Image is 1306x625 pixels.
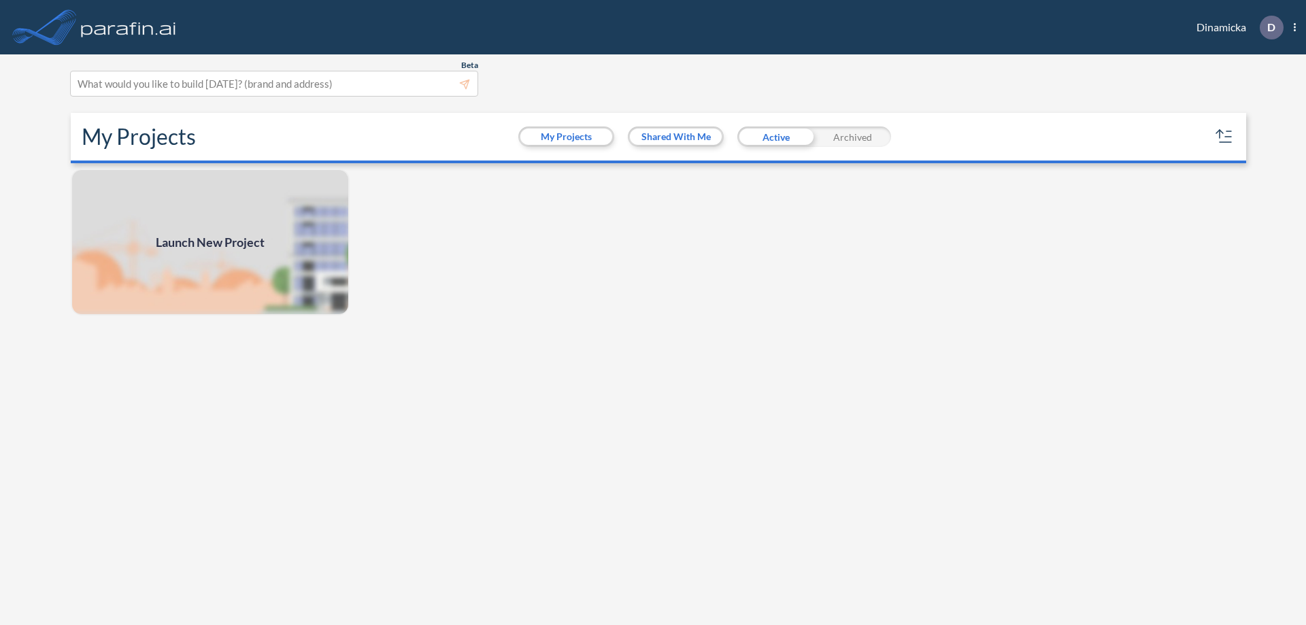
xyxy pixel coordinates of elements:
[71,169,350,316] img: add
[71,169,350,316] a: Launch New Project
[461,60,478,71] span: Beta
[78,14,179,41] img: logo
[814,126,891,147] div: Archived
[82,124,196,150] h2: My Projects
[1267,21,1275,33] p: D
[737,126,814,147] div: Active
[630,129,722,145] button: Shared With Me
[520,129,612,145] button: My Projects
[156,233,265,252] span: Launch New Project
[1176,16,1296,39] div: Dinamicka
[1213,126,1235,148] button: sort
